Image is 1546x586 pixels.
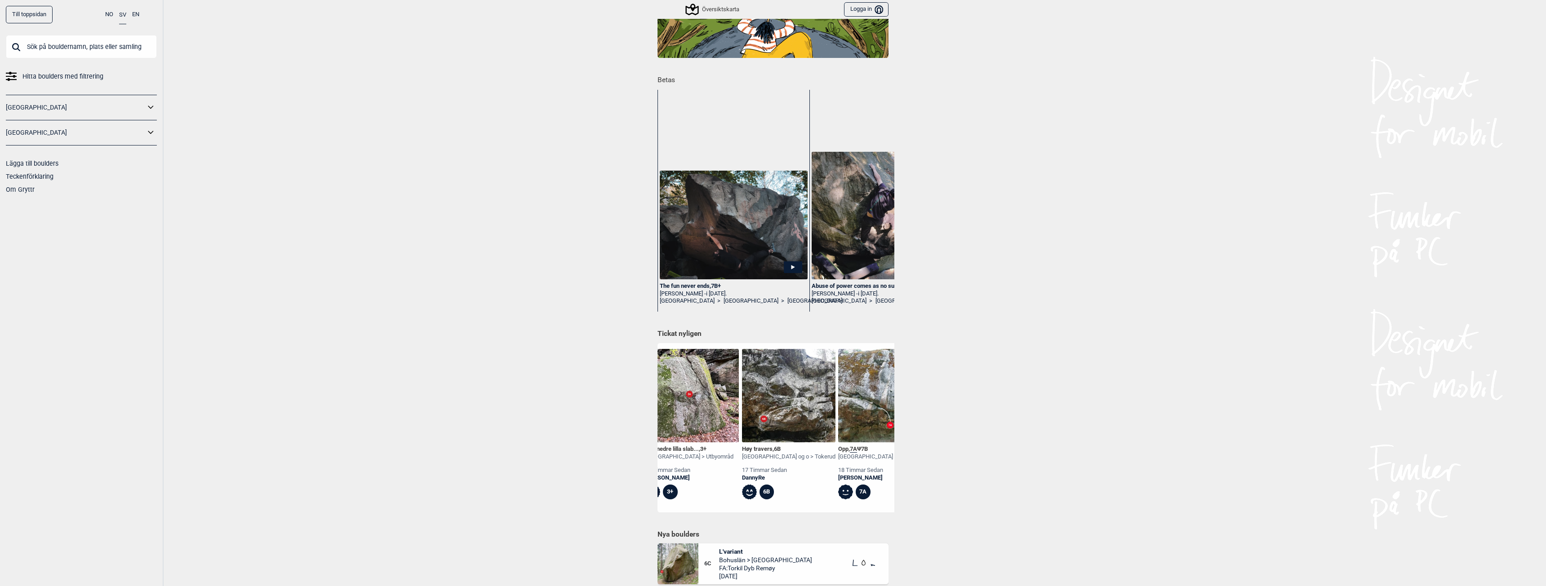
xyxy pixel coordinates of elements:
[875,297,930,305] a: [GEOGRAPHIC_DATA]
[6,126,145,139] a: [GEOGRAPHIC_DATA]
[742,474,835,482] a: DannyRe
[838,474,932,482] a: [PERSON_NAME]
[812,297,866,305] a: [GEOGRAPHIC_DATA]
[861,445,868,452] span: 7B
[719,564,812,572] span: FA: Torkil Dyb Remøy
[645,349,739,442] img: Den nedre lilla slabben
[700,445,706,452] span: 3+
[781,297,784,305] span: >
[660,297,715,305] a: [GEOGRAPHIC_DATA]
[119,6,126,24] button: SV
[850,445,857,453] span: 7A
[858,290,879,297] span: i [DATE].
[812,282,960,290] div: Abuse of power comes as no su... , 7A
[660,171,808,279] img: Marcello pa The fun never ends
[856,485,871,499] div: 7A
[844,2,889,17] button: Logga in
[657,543,889,584] div: Lvariant6CL'variantBohuslän > [GEOGRAPHIC_DATA]FA:Torkil Dyb Remøy[DATE]
[704,560,719,568] span: 6C
[660,290,808,298] div: [PERSON_NAME] -
[787,297,842,305] a: [GEOGRAPHIC_DATA]
[6,101,145,114] a: [GEOGRAPHIC_DATA]
[717,297,720,305] span: >
[869,297,872,305] span: >
[663,485,678,499] div: 3+
[6,35,157,58] input: Sök på bouldernamn, plats eller samling
[645,467,733,474] div: 13 timmar sedan
[724,297,778,305] a: [GEOGRAPHIC_DATA]
[706,290,727,297] span: i [DATE].
[645,445,733,453] div: Den nedre lilla slab... ,
[838,349,932,442] img: Opp_190314
[6,186,35,193] a: Om Gryttr
[6,160,58,167] a: Lägga till boulders
[774,445,781,452] span: 6B
[687,4,739,15] div: Översiktskarta
[742,453,835,461] div: [GEOGRAPHIC_DATA] og o > Tokerud
[838,467,932,474] div: 18 timmar sedan
[132,6,139,23] button: EN
[657,70,894,85] h1: Betas
[742,445,835,453] div: Høy travers ,
[6,6,53,23] a: Till toppsidan
[812,290,960,298] div: [PERSON_NAME] -
[22,70,103,83] span: Hitta boulders med filtrering
[657,543,698,584] img: Lvariant
[657,329,889,339] h1: Tickat nyligen
[645,453,733,461] div: [GEOGRAPHIC_DATA] > Utbyområd
[719,547,812,555] span: L'variant
[6,173,53,180] a: Teckenförklaring
[105,6,113,23] button: NO
[742,467,835,474] div: 17 timmar sedan
[645,474,733,482] a: [PERSON_NAME]
[838,445,932,453] div: Opp , Ψ
[719,572,812,580] span: [DATE]
[742,349,835,442] img: Hoy travers 190425
[719,556,812,564] span: Bohuslän > [GEOGRAPHIC_DATA]
[838,453,932,461] div: [GEOGRAPHIC_DATA] og o > Tokerud
[660,282,808,290] div: The fun never ends , 7B+
[6,70,157,83] a: Hitta boulders med filtrering
[657,530,889,539] h1: Nya boulders
[812,152,960,279] img: Marcello pa Abuse of power comes as no surprise
[760,485,774,499] div: 6B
